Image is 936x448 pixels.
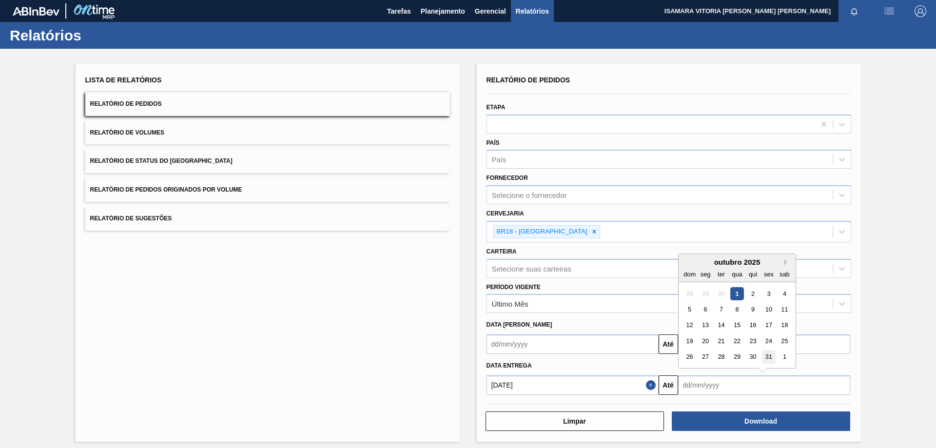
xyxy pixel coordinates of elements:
div: qua [730,268,743,281]
img: TNhmsLtSVTkK8tSr43FrP2fwEKptu5GPRR3wAAAABJRU5ErkJggg== [13,7,59,16]
div: Último Mês [492,300,528,308]
span: Gerencial [475,5,506,17]
div: Not available terça-feira, 30 de setembro de 2025 [714,287,727,300]
div: Choose sexta-feira, 24 de outubro de 2025 [762,334,775,348]
span: Tarefas [387,5,411,17]
span: Relatório de Volumes [90,129,164,136]
span: Relatórios [516,5,549,17]
button: Relatório de Status do [GEOGRAPHIC_DATA] [85,149,450,173]
div: Choose terça-feira, 7 de outubro de 2025 [714,303,727,316]
div: Choose segunda-feira, 20 de outubro de 2025 [699,334,712,348]
input: dd/mm/yyyy [678,375,850,395]
div: Choose quarta-feira, 22 de outubro de 2025 [730,334,743,348]
div: Choose sexta-feira, 3 de outubro de 2025 [762,287,775,300]
label: País [487,139,500,146]
div: qui [746,268,759,281]
div: Choose terça-feira, 21 de outubro de 2025 [714,334,727,348]
h1: Relatórios [10,30,183,41]
div: Choose sábado, 18 de outubro de 2025 [778,319,791,332]
div: Choose sexta-feira, 31 de outubro de 2025 [762,351,775,364]
img: Logout [915,5,926,17]
div: seg [699,268,712,281]
div: Choose domingo, 5 de outubro de 2025 [683,303,696,316]
div: month 2025-10 [682,286,792,365]
div: Choose domingo, 26 de outubro de 2025 [683,351,696,364]
div: Choose domingo, 12 de outubro de 2025 [683,319,696,332]
button: Relatório de Sugestões [85,207,450,231]
div: Not available segunda-feira, 29 de setembro de 2025 [699,287,712,300]
span: Data entrega [487,362,532,369]
span: Relatório de Sugestões [90,215,172,222]
label: Período Vigente [487,284,541,291]
div: Choose segunda-feira, 13 de outubro de 2025 [699,319,712,332]
button: Relatório de Pedidos Originados por Volume [85,178,450,202]
div: Choose terça-feira, 28 de outubro de 2025 [714,351,727,364]
div: Choose sábado, 11 de outubro de 2025 [778,303,791,316]
button: Relatório de Volumes [85,121,450,145]
div: sex [762,268,775,281]
div: Choose segunda-feira, 6 de outubro de 2025 [699,303,712,316]
div: Choose quarta-feira, 29 de outubro de 2025 [730,351,743,364]
span: Planejamento [421,5,465,17]
button: Relatório de Pedidos [85,92,450,116]
div: Choose sábado, 25 de outubro de 2025 [778,334,791,348]
div: País [492,156,507,164]
span: Lista de Relatórios [85,76,162,84]
button: Next Month [784,259,791,266]
img: userActions [883,5,895,17]
div: Selecione suas carteiras [492,264,571,273]
div: sab [778,268,791,281]
div: Not available domingo, 28 de setembro de 2025 [683,287,696,300]
div: Choose quinta-feira, 16 de outubro de 2025 [746,319,759,332]
input: dd/mm/yyyy [487,375,659,395]
div: Choose domingo, 19 de outubro de 2025 [683,334,696,348]
div: BR18 - [GEOGRAPHIC_DATA] [494,226,589,238]
button: Notificações [838,4,870,18]
div: Choose sábado, 1 de novembro de 2025 [778,351,791,364]
span: Data [PERSON_NAME] [487,321,552,328]
div: Choose terça-feira, 14 de outubro de 2025 [714,319,727,332]
span: Relatório de Pedidos [487,76,570,84]
div: dom [683,268,696,281]
div: Selecione o fornecedor [492,191,567,199]
button: Limpar [486,411,664,431]
div: Choose sábado, 4 de outubro de 2025 [778,287,791,300]
input: dd/mm/yyyy [487,334,659,354]
div: ter [714,268,727,281]
button: Até [659,334,678,354]
div: Choose sexta-feira, 10 de outubro de 2025 [762,303,775,316]
div: Choose quarta-feira, 1 de outubro de 2025 [730,287,743,300]
div: outubro 2025 [679,258,796,266]
div: Choose quinta-feira, 2 de outubro de 2025 [746,287,759,300]
span: Relatório de Status do [GEOGRAPHIC_DATA] [90,157,233,164]
label: Fornecedor [487,175,528,181]
button: Download [672,411,850,431]
label: Etapa [487,104,506,111]
button: Close [646,375,659,395]
span: Relatório de Pedidos [90,100,162,107]
div: Choose quinta-feira, 30 de outubro de 2025 [746,351,759,364]
div: Choose quarta-feira, 8 de outubro de 2025 [730,303,743,316]
span: Relatório de Pedidos Originados por Volume [90,186,242,193]
div: Choose sexta-feira, 17 de outubro de 2025 [762,319,775,332]
div: Choose quinta-feira, 23 de outubro de 2025 [746,334,759,348]
label: Cervejaria [487,210,524,217]
div: Choose quinta-feira, 9 de outubro de 2025 [746,303,759,316]
label: Carteira [487,248,517,255]
div: Choose segunda-feira, 27 de outubro de 2025 [699,351,712,364]
div: Choose quarta-feira, 15 de outubro de 2025 [730,319,743,332]
button: Até [659,375,678,395]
